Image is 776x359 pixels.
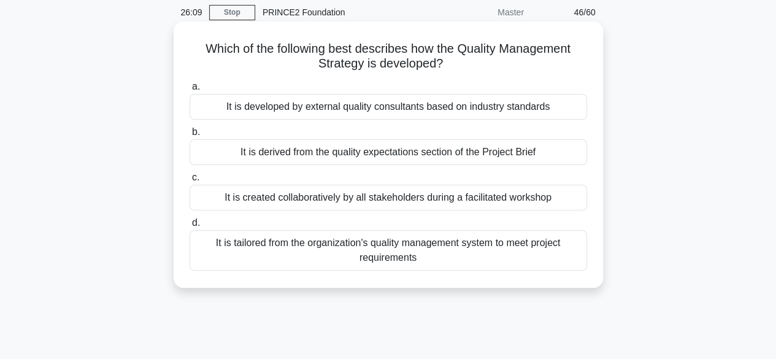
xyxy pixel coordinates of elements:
[192,172,199,182] span: c.
[188,41,588,72] h5: Which of the following best describes how the Quality Management Strategy is developed?
[190,94,587,120] div: It is developed by external quality consultants based on industry standards
[192,126,200,137] span: b.
[209,5,255,20] a: Stop
[190,185,587,210] div: It is created collaboratively by all stakeholders during a facilitated workshop
[190,230,587,271] div: It is tailored from the organization's quality management system to meet project requirements
[190,139,587,165] div: It is derived from the quality expectations section of the Project Brief
[192,217,200,228] span: d.
[192,81,200,91] span: a.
